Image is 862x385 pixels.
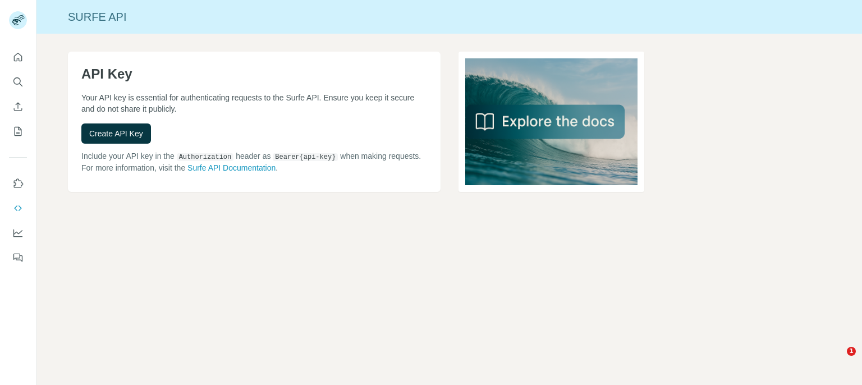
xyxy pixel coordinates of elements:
[89,128,143,139] span: Create API Key
[36,9,862,25] div: Surfe API
[187,163,276,172] a: Surfe API Documentation
[9,47,27,67] button: Quick start
[9,121,27,141] button: My lists
[81,123,151,144] button: Create API Key
[81,92,427,114] p: Your API key is essential for authenticating requests to the Surfe API. Ensure you keep it secure...
[273,153,338,161] code: Bearer {api-key}
[824,347,851,374] iframe: Intercom live chat
[177,153,234,161] code: Authorization
[81,150,427,173] p: Include your API key in the header as when making requests. For more information, visit the .
[9,97,27,117] button: Enrich CSV
[9,223,27,243] button: Dashboard
[9,72,27,92] button: Search
[81,65,427,83] h1: API Key
[9,198,27,218] button: Use Surfe API
[9,247,27,268] button: Feedback
[9,173,27,194] button: Use Surfe on LinkedIn
[847,347,856,356] span: 1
